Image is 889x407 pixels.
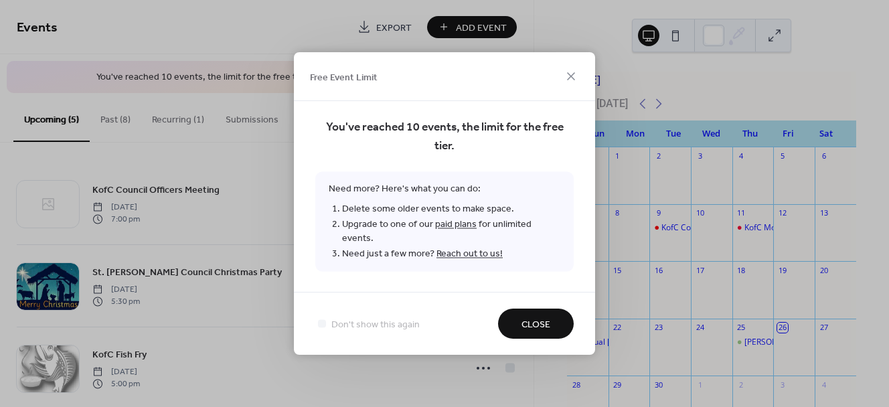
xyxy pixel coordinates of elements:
[436,245,503,263] a: Reach out to us!
[521,318,550,332] span: Close
[315,118,574,156] span: You've reached 10 events, the limit for the free tier.
[342,246,560,262] li: Need just a few more?
[315,172,574,272] span: Need more? Here's what you can do:
[498,309,574,339] button: Close
[435,216,477,234] a: paid plans
[342,217,560,246] li: Upgrade to one of our for unlimited events.
[331,318,420,332] span: Don't show this again
[342,201,560,217] li: Delete some older events to make space.
[310,70,378,84] span: Free Event Limit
